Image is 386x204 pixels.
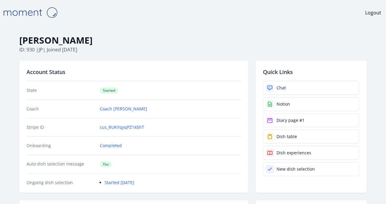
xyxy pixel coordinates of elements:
[100,106,147,112] a: Coach [PERSON_NAME]
[105,180,134,185] a: Started [DATE]
[263,130,359,144] a: Dish table
[277,166,315,172] div: New dish selection
[277,134,297,140] div: Dish table
[27,161,95,167] dt: Auto dish selection message
[263,97,359,111] a: Notion
[39,46,43,53] span: jp
[100,161,112,167] span: Yes
[27,143,95,149] dt: Onboarding
[27,68,241,76] h2: Account Status
[27,87,95,94] dt: State
[27,180,95,186] dt: Ongoing dish selection
[277,150,311,156] div: Dish experiences
[277,101,290,107] div: Notion
[19,46,367,53] p: ID: 930 | | Joined [DATE]
[100,124,144,130] a: cus_RUKYqyqPZ145hT
[277,85,286,91] div: Chat
[263,81,359,95] a: Chat
[27,124,95,130] dt: Stripe ID
[277,117,305,123] div: Diary page #1
[263,162,359,176] a: New dish selection
[100,143,122,149] a: Completed
[365,9,381,16] a: Logout
[263,146,359,160] a: Dish experiences
[263,68,359,76] h2: Quick Links
[27,106,95,112] dt: Coach
[100,88,118,94] span: Started
[19,35,367,46] h1: [PERSON_NAME]
[263,113,359,127] a: Diary page #1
